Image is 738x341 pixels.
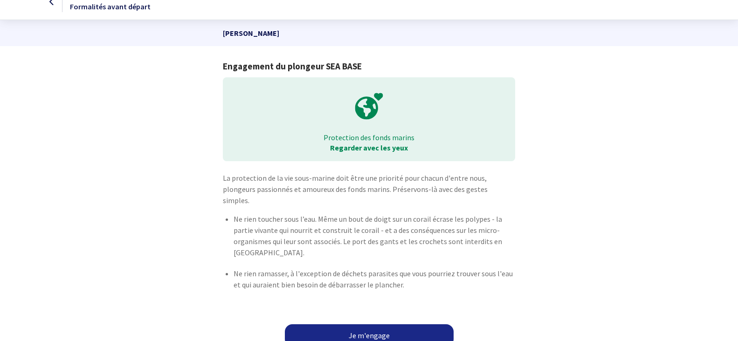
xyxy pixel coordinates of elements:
p: [PERSON_NAME] [223,20,515,46]
p: Protection des fonds marins [229,132,509,143]
p: La protection de la vie sous-marine doit être une priorité pour chacun d'entre nous, plongeurs pa... [223,172,515,206]
h1: Engagement du plongeur SEA BASE [223,61,515,72]
strong: Regarder avec les yeux [330,143,408,152]
p: Ne rien ramasser, à l'exception de déchets parasites que vous pourriez trouver sous l'eau et qui ... [234,268,515,290]
p: Ne rien toucher sous l’eau. Même un bout de doigt sur un corail écrase les polypes - la partie vi... [234,213,515,258]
